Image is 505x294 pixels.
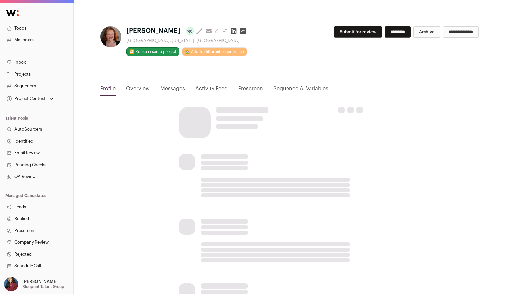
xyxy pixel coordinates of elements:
a: 🏡 Add to different organization [182,47,247,56]
button: Archive [413,26,440,38]
button: 🔂 Reuse in same project [126,47,179,56]
img: 0fe3cacd845d6b6afb72f2b1a2e4881b76d3854af6124e84da16d16682bc340b [100,26,121,47]
a: Sequence AI Variables [273,85,328,96]
div: Project Context [5,96,46,101]
a: Overview [126,85,150,96]
div: [GEOGRAPHIC_DATA], [US_STATE], [GEOGRAPHIC_DATA] [126,38,249,43]
button: Open dropdown [5,94,55,103]
img: 10010497-medium_jpg [4,277,18,291]
a: Messages [160,85,185,96]
a: Profile [100,85,116,96]
button: Open dropdown [3,277,66,291]
span: [PERSON_NAME] [126,26,180,35]
a: Activity Feed [195,85,228,96]
button: Submit for review [334,26,382,38]
p: [PERSON_NAME] [22,279,58,284]
img: Wellfound [3,7,22,20]
a: Prescreen [238,85,263,96]
p: Blueprint Talent Group [22,284,64,289]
